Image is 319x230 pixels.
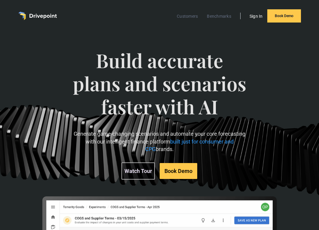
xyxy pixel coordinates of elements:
span: built just for consumer and CPG [145,138,234,152]
a: Book Demo [267,9,301,23]
span: Build accurate plans and scenarios faster with AI [71,49,248,130]
a: Benchmarks [204,12,234,20]
p: Generate game-changing scenarios and automate your core forecasting with our intelligent finance ... [71,130,248,153]
a: Book Demo [160,163,197,179]
a: Sign In [247,12,266,20]
a: Watch Tour [121,162,155,180]
a: Customers [174,12,201,20]
a: home [18,12,57,20]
